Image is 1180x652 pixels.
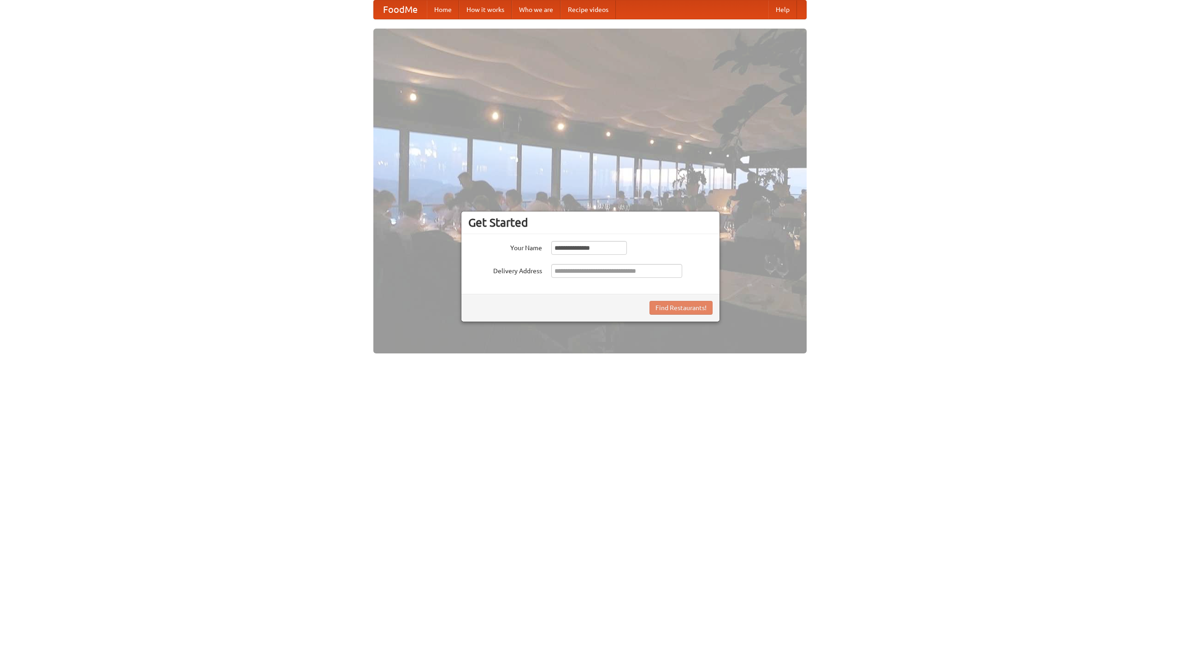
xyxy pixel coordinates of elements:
label: Delivery Address [468,264,542,276]
a: Who we are [512,0,560,19]
a: Recipe videos [560,0,616,19]
a: Help [768,0,797,19]
button: Find Restaurants! [649,301,713,315]
a: Home [427,0,459,19]
a: FoodMe [374,0,427,19]
label: Your Name [468,241,542,253]
a: How it works [459,0,512,19]
h3: Get Started [468,216,713,229]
